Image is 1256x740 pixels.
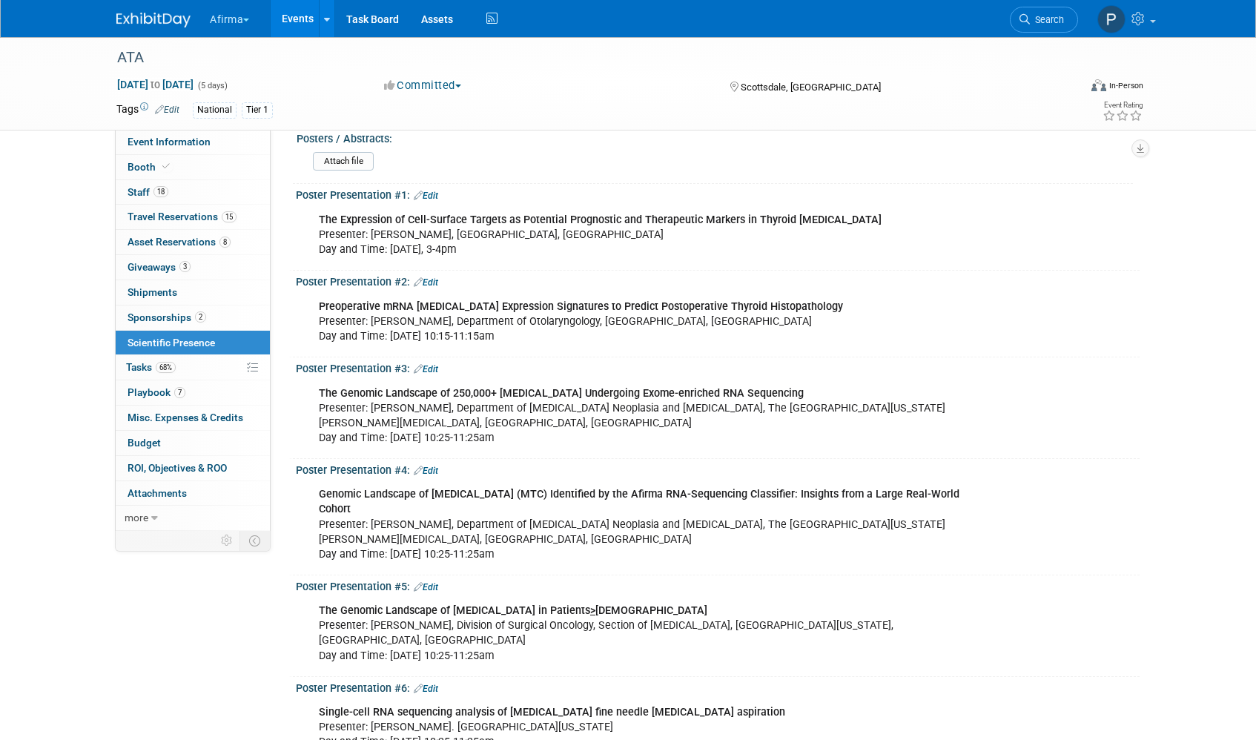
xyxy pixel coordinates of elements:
[116,230,270,254] a: Asset Reservations8
[1097,5,1126,33] img: Praveen Kaushik
[1103,102,1143,109] div: Event Rating
[991,77,1143,99] div: Event Format
[128,136,211,148] span: Event Information
[308,596,976,670] div: Presenter: [PERSON_NAME], Division of Surgical Oncology, Section of [MEDICAL_DATA], [GEOGRAPHIC_D...
[116,13,191,27] img: ExhibitDay
[128,286,177,298] span: Shipments
[116,155,270,179] a: Booth
[308,205,976,265] div: Presenter: [PERSON_NAME], [GEOGRAPHIC_DATA], [GEOGRAPHIC_DATA] Day and Time: [DATE], 3-4pm
[308,292,976,351] div: Presenter: [PERSON_NAME], Department of Otolaryngology, [GEOGRAPHIC_DATA], [GEOGRAPHIC_DATA] Day ...
[1091,79,1106,91] img: Format-Inperson.png
[308,480,976,569] div: Presenter: [PERSON_NAME], Department of [MEDICAL_DATA] Neoplasia and [MEDICAL_DATA], The [GEOGRAP...
[319,387,804,400] b: The Genomic Landscape of 250,000+ [MEDICAL_DATA] Undergoing Exome-enriched RNA Sequencing
[174,387,185,398] span: 7
[240,531,271,550] td: Toggle Event Tabs
[128,437,161,449] span: Budget
[308,379,976,453] div: Presenter: [PERSON_NAME], Department of [MEDICAL_DATA] Neoplasia and [MEDICAL_DATA], The [GEOGRAP...
[296,271,1140,290] div: Poster Presentation #2:
[116,280,270,305] a: Shipments
[128,386,185,398] span: Playbook
[193,102,237,118] div: National
[116,205,270,229] a: Travel Reservations15
[128,186,168,198] span: Staff
[222,211,237,222] span: 15
[195,311,206,323] span: 2
[153,186,168,197] span: 18
[1108,80,1143,91] div: In-Person
[116,331,270,355] a: Scientific Presence
[319,706,785,718] b: Single-cell RNA sequencing analysis of [MEDICAL_DATA] fine needle [MEDICAL_DATA] aspiration
[590,604,595,617] u: >
[296,459,1140,478] div: Poster Presentation #4:
[319,300,843,313] b: Preoperative mRNA [MEDICAL_DATA] Expression Signatures to Predict Postoperative Thyroid Histopath...
[128,487,187,499] span: Attachments
[296,575,1140,595] div: Poster Presentation #5:
[116,506,270,530] a: more
[112,44,1056,71] div: ATA
[242,102,273,118] div: Tier 1
[126,361,176,373] span: Tasks
[414,277,438,288] a: Edit
[219,237,231,248] span: 8
[414,684,438,694] a: Edit
[741,82,881,93] span: Scottsdale, [GEOGRAPHIC_DATA]
[116,78,194,91] span: [DATE] [DATE]
[128,462,227,474] span: ROI, Objectives & ROO
[116,406,270,430] a: Misc. Expenses & Credits
[214,531,240,550] td: Personalize Event Tab Strip
[414,582,438,592] a: Edit
[116,102,179,119] td: Tags
[128,211,237,222] span: Travel Reservations
[148,79,162,90] span: to
[296,357,1140,377] div: Poster Presentation #3:
[116,380,270,405] a: Playbook7
[128,412,243,423] span: Misc. Expenses & Credits
[128,311,206,323] span: Sponsorships
[1030,14,1064,25] span: Search
[414,466,438,476] a: Edit
[156,362,176,373] span: 68%
[116,355,270,380] a: Tasks68%
[116,180,270,205] a: Staff18
[319,488,959,515] b: Genomic Landscape of [MEDICAL_DATA] (MTC) Identified by the Afirma RNA-Sequencing Classifier: Ins...
[297,128,1133,146] div: Posters / Abstracts:
[116,456,270,480] a: ROI, Objectives & ROO
[319,214,882,226] b: The Expression of Cell-Surface Targets as Potential Prognostic and Therapeutic Markers in Thyroid...
[414,191,438,201] a: Edit
[155,105,179,115] a: Edit
[128,261,191,273] span: Giveaways
[116,305,270,330] a: Sponsorships2
[116,130,270,154] a: Event Information
[125,512,148,523] span: more
[319,604,707,617] b: The Genomic Landscape of [MEDICAL_DATA] in Patients [DEMOGRAPHIC_DATA]
[1010,7,1078,33] a: Search
[179,261,191,272] span: 3
[414,364,438,374] a: Edit
[116,255,270,280] a: Giveaways3
[379,78,467,93] button: Committed
[296,184,1140,203] div: Poster Presentation #1:
[162,162,170,171] i: Booth reservation complete
[196,81,228,90] span: (5 days)
[128,236,231,248] span: Asset Reservations
[116,481,270,506] a: Attachments
[128,161,173,173] span: Booth
[296,677,1140,696] div: Poster Presentation #6:
[116,431,270,455] a: Budget
[128,337,215,348] span: Scientific Presence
